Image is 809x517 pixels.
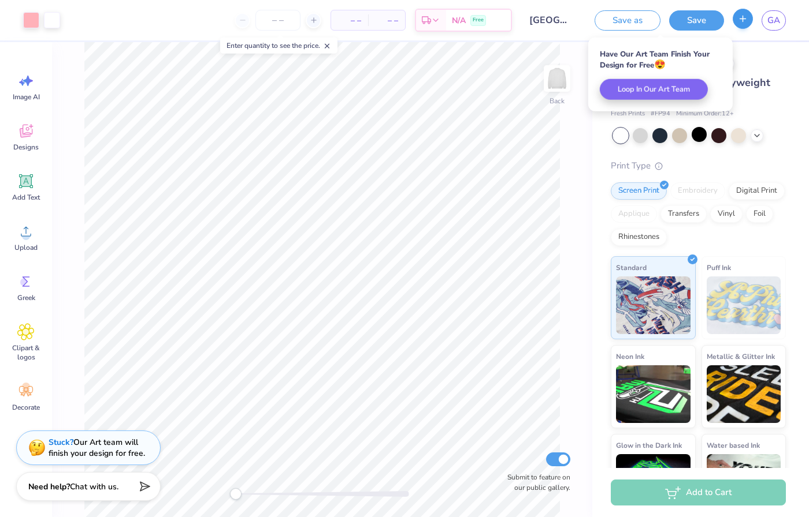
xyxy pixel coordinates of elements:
div: Have Our Art Team Finish Your Design for Free [600,49,721,70]
div: Embroidery [670,182,725,200]
div: Back [550,96,565,106]
a: GA [762,10,786,31]
span: Standard [616,261,647,274]
img: Metallic & Glitter Ink [707,365,781,423]
div: Our Art team will finish your design for free. [49,437,145,459]
span: Greek [17,293,35,302]
div: Foil [746,205,773,223]
span: Metallic & Glitter Ink [707,350,775,362]
button: Save as [595,10,660,31]
input: Untitled Design [521,9,577,32]
img: Back [545,67,569,90]
span: GA [767,14,780,27]
div: Print Type [611,159,786,173]
label: Submit to feature on our public gallery. [501,472,570,493]
span: Upload [14,243,38,252]
span: Decorate [12,403,40,412]
input: – – [255,10,300,31]
span: Water based Ink [707,439,760,451]
div: Digital Print [729,182,785,200]
img: Glow in the Dark Ink [616,454,691,512]
div: Applique [611,205,657,223]
span: Free [473,16,484,24]
strong: Need help? [28,481,70,492]
span: Add Text [12,193,40,202]
span: – – [338,14,361,27]
button: Save [669,10,724,31]
span: 😍 [654,58,666,71]
img: Standard [616,276,691,334]
span: Clipart & logos [7,343,45,362]
div: Transfers [660,205,707,223]
div: Rhinestones [611,228,667,246]
span: N/A [452,14,466,27]
span: Designs [13,143,39,152]
div: Vinyl [710,205,743,223]
span: Glow in the Dark Ink [616,439,682,451]
span: – – [375,14,398,27]
span: Neon Ink [616,350,644,362]
div: Screen Print [611,182,667,200]
img: Neon Ink [616,365,691,423]
img: Water based Ink [707,454,781,512]
span: Chat with us. [70,481,118,492]
strong: Stuck? [49,437,73,448]
img: Puff Ink [707,276,781,334]
span: Image AI [13,92,40,102]
div: Enter quantity to see the price. [220,38,337,54]
span: Puff Ink [707,261,731,274]
div: Accessibility label [230,488,242,500]
button: Loop In Our Art Team [600,79,708,100]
